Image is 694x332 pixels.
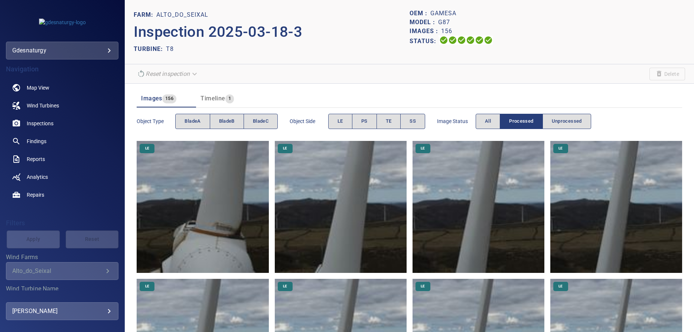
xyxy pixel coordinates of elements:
[416,146,429,151] span: LE
[554,146,567,151] span: LE
[400,114,425,129] button: SS
[27,120,53,127] span: Inspections
[6,168,118,186] a: analytics noActive
[441,27,452,36] p: 156
[166,45,174,54] p: T8
[437,117,476,125] span: Image Status
[438,18,450,27] p: G87
[410,117,416,126] span: SS
[141,95,162,102] span: Images
[27,155,45,163] span: Reports
[552,117,582,126] span: Unprocessed
[543,114,591,129] button: Unprocessed
[457,36,466,45] svg: Selecting 100%
[137,117,175,125] span: Object type
[27,138,46,145] span: Findings
[410,27,441,36] p: Images :
[6,286,118,292] label: Wind Turbine Name
[134,45,166,54] p: TURBINE:
[185,117,201,126] span: bladeA
[6,254,118,260] label: Wind Farms
[27,102,59,109] span: Wind Turbines
[6,115,118,132] a: inspections noActive
[500,114,543,129] button: Processed
[27,191,44,199] span: Repairs
[439,36,448,45] svg: Uploading 100%
[509,117,533,126] span: Processed
[210,114,244,129] button: bladeB
[6,79,118,97] a: map noActive
[134,10,156,19] p: FARM:
[141,284,154,289] span: LE
[12,267,103,274] div: Alto_do_Seixal
[6,42,118,59] div: gdesnaturgy
[410,9,430,18] p: OEM :
[484,36,493,45] svg: Classification 100%
[361,117,368,126] span: PS
[219,117,235,126] span: bladeB
[27,84,49,91] span: Map View
[12,45,112,57] div: gdesnaturgy
[6,97,118,115] a: windturbines noActive
[162,94,176,103] span: 156
[253,117,268,126] span: bladeC
[416,284,429,289] span: LE
[377,114,401,129] button: TE
[448,36,457,45] svg: Data Formatted 100%
[146,70,189,77] em: Reset inspection
[225,94,234,103] span: 1
[6,65,118,73] h4: Navigation
[244,114,278,129] button: bladeC
[6,262,118,280] div: Wind Farms
[410,18,438,27] p: Model :
[466,36,475,45] svg: ML Processing 100%
[27,173,48,181] span: Analytics
[6,219,118,227] h4: Filters
[649,68,685,80] span: Unable to delete the inspection due to your user permissions
[134,67,201,80] div: Reset inspection
[6,150,118,168] a: reports noActive
[278,146,291,151] span: LE
[156,10,208,19] p: Alto_do_Seixal
[134,67,201,80] div: Unable to reset the inspection due to your user permissions
[6,132,118,150] a: findings noActive
[554,284,567,289] span: LE
[328,114,352,129] button: LE
[39,19,86,26] img: gdesnaturgy-logo
[290,117,328,125] span: Object Side
[12,305,112,317] div: [PERSON_NAME]
[175,114,278,129] div: objectType
[328,114,425,129] div: objectSide
[430,9,456,18] p: Gamesa
[175,114,210,129] button: bladeA
[476,114,500,129] button: All
[485,117,491,126] span: All
[134,21,409,43] p: Inspection 2025-03-18-3
[352,114,377,129] button: PS
[410,36,439,46] p: Status:
[141,146,154,151] span: LE
[386,117,392,126] span: TE
[278,284,291,289] span: LE
[475,36,484,45] svg: Matching 100%
[476,114,591,129] div: imageStatus
[201,95,225,102] span: Timeline
[338,117,343,126] span: LE
[6,186,118,204] a: repairs noActive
